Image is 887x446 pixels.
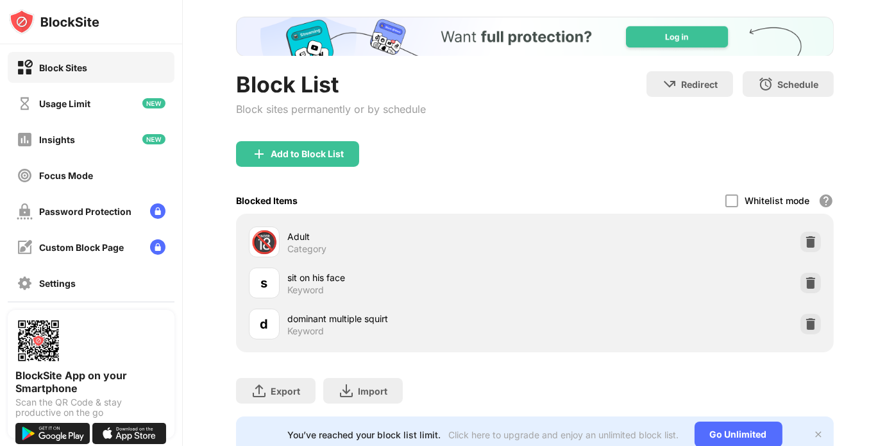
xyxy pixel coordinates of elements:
[260,314,268,334] div: d
[287,312,535,325] div: dominant multiple squirt
[39,242,124,253] div: Custom Block Page
[150,239,165,255] img: lock-menu.svg
[449,429,679,440] div: Click here to upgrade and enjoy an unlimited block list.
[777,79,818,90] div: Schedule
[17,167,33,184] img: focus-off.svg
[681,79,718,90] div: Redirect
[17,132,33,148] img: insights-off.svg
[17,239,33,255] img: customize-block-page-off.svg
[260,273,267,293] div: s
[92,423,167,444] img: download-on-the-app-store.svg
[358,386,387,397] div: Import
[236,103,426,116] div: Block sites permanently or by schedule
[236,71,426,98] div: Block List
[236,17,834,56] iframe: Banner
[15,423,90,444] img: get-it-on-google-play.svg
[251,229,278,255] div: 🔞
[17,275,33,291] img: settings-off.svg
[150,203,165,219] img: lock-menu.svg
[287,243,326,255] div: Category
[15,397,167,418] div: Scan the QR Code & stay productive on the go
[15,369,167,395] div: BlockSite App on your Smartphone
[236,195,298,206] div: Blocked Items
[142,134,165,144] img: new-icon.svg
[17,60,33,76] img: block-on.svg
[287,271,535,284] div: sit on his face
[142,98,165,108] img: new-icon.svg
[288,429,441,440] div: You’ve reached your block list limit.
[287,284,324,296] div: Keyword
[39,98,90,109] div: Usage Limit
[17,96,33,112] img: time-usage-off.svg
[813,429,824,440] img: x-button.svg
[17,203,33,219] img: password-protection-off.svg
[39,206,131,217] div: Password Protection
[15,318,62,364] img: options-page-qr-code.png
[39,278,76,289] div: Settings
[39,134,75,145] div: Insights
[39,170,93,181] div: Focus Mode
[287,325,324,337] div: Keyword
[271,149,344,159] div: Add to Block List
[271,386,300,397] div: Export
[9,9,99,35] img: logo-blocksite.svg
[39,62,87,73] div: Block Sites
[287,230,535,243] div: Adult
[745,195,809,206] div: Whitelist mode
